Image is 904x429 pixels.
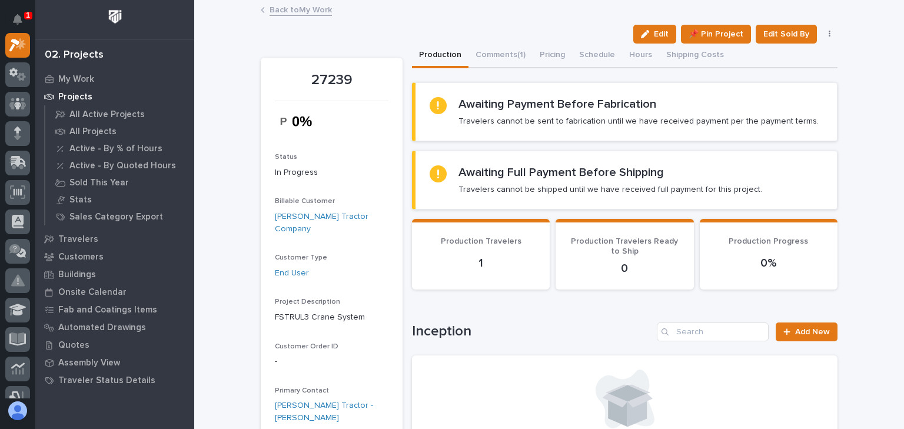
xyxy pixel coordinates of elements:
span: Edit Sold By [763,27,809,41]
p: 0% [714,256,823,270]
a: Automated Drawings [35,318,194,336]
span: Add New [795,328,830,336]
span: Customer Order ID [275,343,338,350]
span: Production Travelers Ready to Ship [571,237,678,255]
p: All Projects [69,127,117,137]
span: Billable Customer [275,198,335,205]
a: Back toMy Work [270,2,332,16]
a: Onsite Calendar [35,283,194,301]
a: Projects [35,88,194,105]
p: 0 [570,261,679,275]
img: Workspace Logo [104,6,126,28]
a: My Work [35,70,194,88]
span: Status [275,154,297,161]
p: Travelers cannot be shipped until we have received full payment for this project. [458,184,762,195]
span: Production Travelers [441,237,521,245]
p: Travelers cannot be sent to fabrication until we have received payment per the payment terms. [458,116,819,127]
p: Travelers [58,234,98,245]
p: Active - By % of Hours [69,144,162,154]
a: Sales Category Export [45,208,194,225]
a: Quotes [35,336,194,354]
button: Notifications [5,7,30,32]
p: Automated Drawings [58,322,146,333]
a: Add New [776,322,837,341]
a: Active - By Quoted Hours [45,157,194,174]
p: Stats [69,195,92,205]
p: Sales Category Export [69,212,163,222]
p: In Progress [275,167,388,179]
span: Edit [654,29,669,39]
p: 27239 [275,72,388,89]
button: Schedule [572,44,622,68]
a: All Active Projects [45,106,194,122]
input: Search [657,322,769,341]
a: Traveler Status Details [35,371,194,389]
p: 1 [426,256,536,270]
button: users-avatar [5,398,30,423]
h2: Awaiting Full Payment Before Shipping [458,165,664,179]
a: [PERSON_NAME] Tractor - [PERSON_NAME] [275,400,388,424]
span: Production Progress [729,237,808,245]
p: Quotes [58,340,89,351]
a: Stats [45,191,194,208]
button: Pricing [533,44,572,68]
a: Assembly View [35,354,194,371]
p: 1 [26,11,30,19]
button: 📌 Pin Project [681,25,751,44]
p: Active - By Quoted Hours [69,161,176,171]
a: Fab and Coatings Items [35,301,194,318]
p: Projects [58,92,92,102]
a: Customers [35,248,194,265]
button: Edit Sold By [756,25,817,44]
button: Edit [633,25,676,44]
a: Buildings [35,265,194,283]
button: Shipping Costs [659,44,731,68]
a: Active - By % of Hours [45,140,194,157]
span: Customer Type [275,254,327,261]
img: cobgEJGG-P1zGf4ka49uuxP1b_DhqP5jajm1Nw4v5O8 [275,108,332,135]
p: My Work [58,74,94,85]
p: Customers [58,252,104,262]
p: Fab and Coatings Items [58,305,157,315]
p: Onsite Calendar [58,287,127,298]
div: Notifications1 [15,14,30,33]
p: All Active Projects [69,109,145,120]
h2: Awaiting Payment Before Fabrication [458,97,656,111]
a: [PERSON_NAME] Tractor Company [275,211,388,235]
div: 02. Projects [45,49,104,62]
button: Hours [622,44,659,68]
p: Traveler Status Details [58,375,155,386]
p: FSTRUL3 Crane System [275,311,388,324]
span: Primary Contact [275,387,329,394]
span: Project Description [275,298,340,305]
a: All Projects [45,123,194,139]
h1: Inception [412,323,652,340]
span: 📌 Pin Project [689,27,743,41]
p: - [275,355,388,368]
p: Sold This Year [69,178,129,188]
button: Production [412,44,468,68]
p: Assembly View [58,358,120,368]
p: Buildings [58,270,96,280]
a: Sold This Year [45,174,194,191]
button: Comments (1) [468,44,533,68]
a: Travelers [35,230,194,248]
a: End User [275,267,309,280]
